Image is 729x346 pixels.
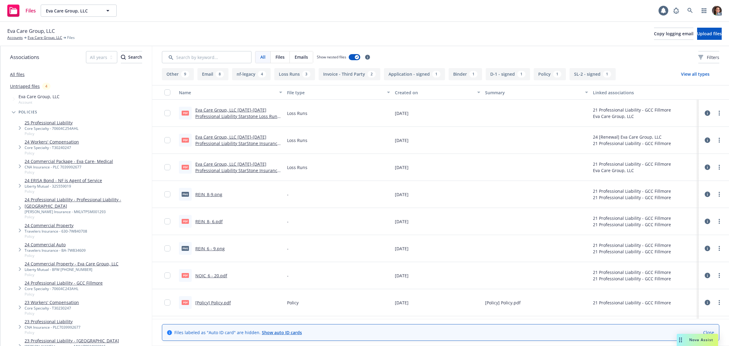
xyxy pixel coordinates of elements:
[295,54,308,60] span: Emails
[5,2,38,19] a: Files
[593,140,671,147] div: 21 Professional Liability - GCC Fillmore
[302,71,310,78] div: 3
[25,196,149,209] a: 24 Professional Liability - Professional Liability - [GEOGRAPHIC_DATA]
[164,191,170,197] input: Toggle Row Selected
[216,71,224,78] div: 8
[182,219,189,223] span: pdf
[712,6,722,16] img: photo
[469,71,477,78] div: 1
[19,110,38,114] span: Policies
[517,71,525,78] div: 1
[395,218,409,225] span: [DATE]
[164,89,170,95] input: Select all
[195,107,277,126] a: Eva Care Group, LLC [DATE]-[DATE] Professional Liability Starstone Loss Run Valued [DATE].pdf
[698,54,719,61] span: Filters
[176,85,285,100] button: Name
[287,245,289,252] span: -
[164,299,170,306] input: Toggle Row Selected
[25,184,102,189] div: Liberty Mutual - 32S559019
[716,272,723,279] a: more
[25,158,113,164] a: 24 Commercial Package - Eva Care- Medical
[395,137,409,144] span: [DATE]
[395,245,409,252] span: [DATE]
[46,8,98,14] span: Eva Care Group, LLC
[287,110,307,116] span: Loss Runs
[287,137,307,144] span: Loss Runs
[368,71,376,78] div: 2
[677,334,684,346] div: Drag to move
[25,151,79,156] span: Policy
[182,300,189,305] span: pdf
[25,311,79,316] span: Policy
[195,134,280,153] a: Eva Care Group, LLC [DATE]-[DATE] Professional Liability StarStone Insurance Loss Run Valued [DAT...
[670,5,682,17] a: Report a Bug
[182,273,189,278] span: pdf
[716,299,723,306] a: more
[164,164,170,170] input: Toggle Row Selected
[25,306,79,311] div: Core Specialty - T30230247
[164,110,170,116] input: Toggle Row Selected
[182,246,189,251] span: png
[174,329,302,336] span: Files labeled as "Auto ID card" are hidden.
[697,31,722,36] span: Upload files
[593,113,671,119] div: Eva Care Group, LLC
[274,68,315,80] button: Loss Runs
[593,269,671,275] div: 21 Professional Liability - GCC Fillmore
[654,28,693,40] button: Copy logging email
[25,234,87,239] span: Policy
[716,137,723,144] a: more
[287,164,307,171] span: Loss Runs
[25,330,80,335] span: Policy
[7,35,23,40] a: Accounts
[395,299,409,306] span: [DATE]
[698,5,710,17] a: Switch app
[287,218,289,225] span: -
[395,89,473,96] div: Created on
[197,68,228,80] button: Email
[260,54,265,60] span: All
[195,219,223,224] a: REIN_8- 6.pdf
[25,272,118,277] span: Policy
[593,134,671,140] div: 24 [Renewal] Eva Care Group, LLC
[590,85,699,100] button: Linked associations
[182,165,189,169] span: pdf
[10,71,25,77] a: All files
[25,209,149,214] div: [PERSON_NAME] Insurance - MKLV7PSM001293
[25,280,103,286] a: 24 Professional Liability - GCC Fillmore
[25,267,118,272] div: Liberty Mutual - BFW [PHONE_NUMBER]
[41,5,117,17] button: Eva Care Group, LLC
[485,299,521,306] span: [Policy] Policy.pdf
[19,93,60,100] span: Eva Care Group, LLC
[486,68,530,80] button: D-1 - signed
[25,248,86,253] div: Travelers Insurance - BA-7W834609
[182,192,189,196] span: png
[25,145,79,150] div: Core Specialty - T30240247
[395,164,409,171] span: [DATE]
[25,318,80,325] a: 23 Professional Liability
[164,218,170,224] input: Toggle Row Selected
[395,272,409,279] span: [DATE]
[534,68,566,80] button: Policy
[179,89,276,96] div: Name
[703,329,714,336] a: Close
[26,8,36,13] span: Files
[10,83,40,89] a: Untriaged files
[432,71,440,78] div: 1
[698,51,719,63] button: Filters
[195,161,280,180] a: Eva Care Group, LLC [DATE]-[DATE] Professional Liability StarStone Insurance Loss Run Valued [DAT...
[593,275,671,282] div: 21 Professional Liability - GCC Fillmore
[25,325,80,330] div: CNA Insurance - PLC7039992677
[25,119,78,126] a: 25 Professional Liability
[25,286,103,291] div: Core Specialty - 70604C243AHL
[25,170,113,175] span: Policy
[677,334,718,346] button: Nova Assist
[593,167,671,174] div: Eva Care Group, LLC
[716,164,723,171] a: more
[671,68,719,80] button: View all types
[25,229,87,234] div: Travelers Insurance - 630-7W840708
[182,138,189,142] span: pdf
[25,131,78,136] span: Policy
[42,83,50,90] div: 4
[195,273,227,279] a: NOIC_6 - 20.pdf
[195,246,225,251] a: REIN_6 - 9.png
